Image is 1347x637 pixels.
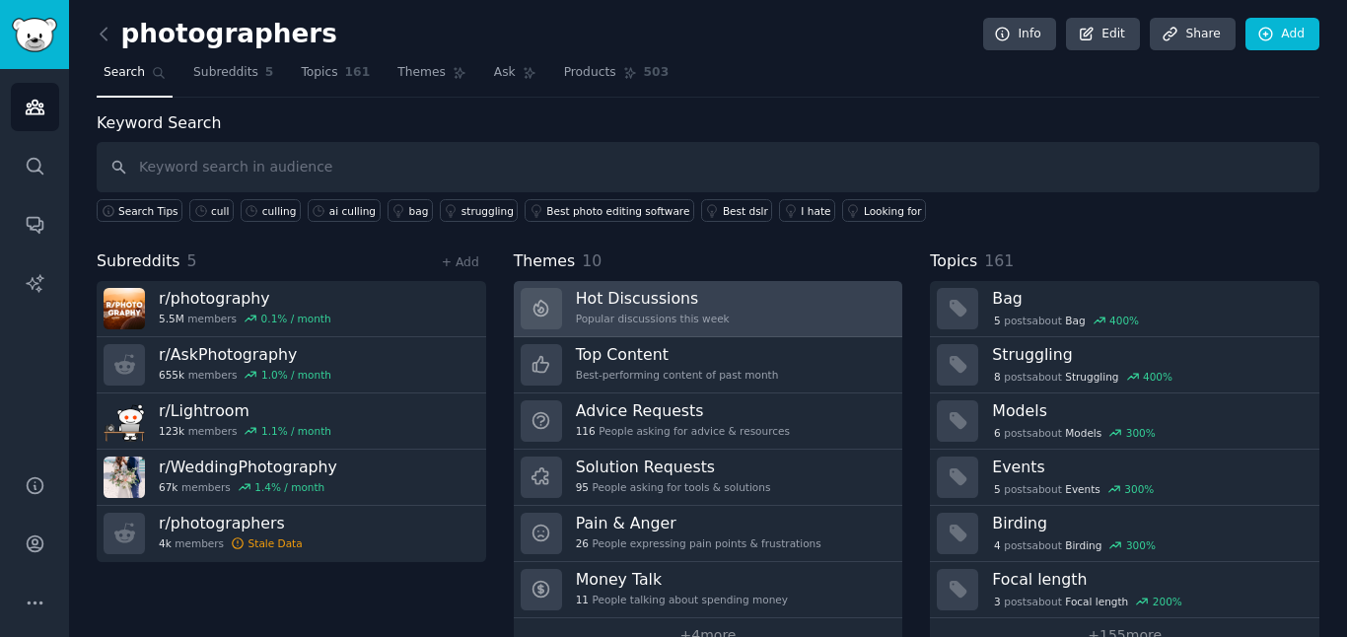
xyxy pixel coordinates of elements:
div: members [159,368,331,382]
div: post s about [992,424,1157,442]
span: 5 [187,251,197,270]
span: Models [1065,426,1101,440]
input: Keyword search in audience [97,142,1319,192]
div: People asking for tools & solutions [576,480,771,494]
button: Search Tips [97,199,182,222]
h3: Hot Discussions [576,288,730,309]
span: Events [1065,482,1100,496]
div: 1.1 % / month [261,424,331,438]
span: 95 [576,480,589,494]
span: 161 [345,64,371,82]
span: 11 [576,593,589,606]
span: Subreddits [193,64,258,82]
div: struggling [461,204,514,218]
span: 5 [994,482,1001,496]
span: Search [104,64,145,82]
span: Birding [1065,538,1101,552]
div: Looking for [864,204,922,218]
h3: Models [992,400,1306,421]
a: ai culling [308,199,381,222]
span: 503 [644,64,670,82]
a: Hot DiscussionsPopular discussions this week [514,281,903,337]
a: Birding4postsaboutBirding300% [930,506,1319,562]
a: Events5postsaboutEvents300% [930,450,1319,506]
div: 1.4 % / month [254,480,324,494]
h3: Top Content [576,344,779,365]
div: Popular discussions this week [576,312,730,325]
h3: Money Talk [576,569,788,590]
span: Topics [301,64,337,82]
span: 10 [582,251,602,270]
a: Share [1150,18,1235,51]
a: Best dslr [701,199,772,222]
a: r/Lightroom123kmembers1.1% / month [97,393,486,450]
div: I hate [801,204,830,218]
div: Stale Data [248,536,303,550]
span: Themes [397,64,446,82]
span: 4k [159,536,172,550]
span: 123k [159,424,184,438]
a: Looking for [842,199,926,222]
a: Advice Requests116People asking for advice & resources [514,393,903,450]
a: r/photographers4kmembersStale Data [97,506,486,562]
a: Struggling8postsaboutStruggling400% [930,337,1319,393]
a: r/photography5.5Mmembers0.1% / month [97,281,486,337]
div: 400 % [1109,314,1139,327]
div: 300 % [1126,538,1156,552]
div: cull [211,204,229,218]
label: Keyword Search [97,113,221,132]
span: Search Tips [118,204,178,218]
a: Best photo editing software [525,199,694,222]
a: + Add [442,255,479,269]
a: Products503 [557,57,675,98]
span: Struggling [1065,370,1118,384]
a: Subreddits5 [186,57,280,98]
a: culling [241,199,301,222]
div: Best-performing content of past month [576,368,779,382]
div: 200 % [1153,595,1182,608]
span: Subreddits [97,249,180,274]
span: 655k [159,368,184,382]
h3: r/ Lightroom [159,400,331,421]
img: Lightroom [104,400,145,442]
a: Info [983,18,1056,51]
a: Edit [1066,18,1140,51]
h3: r/ photography [159,288,331,309]
a: Pain & Anger26People expressing pain points & frustrations [514,506,903,562]
span: Ask [494,64,516,82]
a: Search [97,57,173,98]
h3: Birding [992,513,1306,533]
div: People talking about spending money [576,593,788,606]
h3: Events [992,457,1306,477]
div: 400 % [1143,370,1172,384]
div: People asking for advice & resources [576,424,790,438]
div: ai culling [329,204,376,218]
span: 5 [265,64,274,82]
img: photography [104,288,145,329]
span: 8 [994,370,1001,384]
a: bag [388,199,433,222]
div: 1.0 % / month [261,368,331,382]
span: Themes [514,249,576,274]
span: 67k [159,480,177,494]
h3: Pain & Anger [576,513,821,533]
a: r/WeddingPhotography67kmembers1.4% / month [97,450,486,506]
div: Best dslr [723,204,768,218]
a: Bag5postsaboutBag400% [930,281,1319,337]
h3: Advice Requests [576,400,790,421]
a: Ask [487,57,543,98]
div: 300 % [1124,482,1154,496]
h3: Solution Requests [576,457,771,477]
h3: Focal length [992,569,1306,590]
div: People expressing pain points & frustrations [576,536,821,550]
a: Add [1245,18,1319,51]
h3: Struggling [992,344,1306,365]
div: post s about [992,593,1183,610]
a: I hate [779,199,835,222]
div: 0.1 % / month [261,312,331,325]
h3: r/ photographers [159,513,303,533]
div: bag [409,204,429,218]
div: post s about [992,312,1141,329]
span: 5 [994,314,1001,327]
a: Themes [390,57,473,98]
